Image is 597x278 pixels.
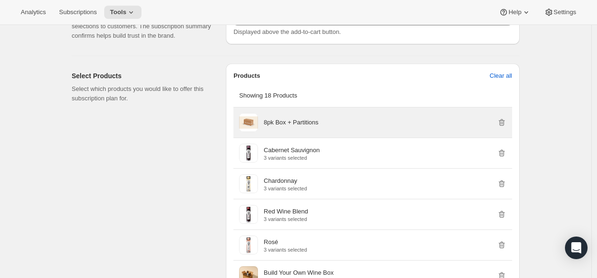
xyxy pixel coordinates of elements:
[493,6,536,19] button: Help
[15,6,51,19] button: Analytics
[239,236,258,254] img: Rosé
[264,155,320,161] p: 3 variants selected
[104,6,141,19] button: Tools
[264,118,318,127] p: 8pk Box + Partitions
[508,8,521,16] span: Help
[72,12,211,41] p: Display important subscription terms and selections to customers. The subscription summary confir...
[233,28,341,35] span: Displayed above the add-to-cart button.
[264,207,308,216] p: Red Wine Blend
[239,92,297,99] span: Showing 18 Products
[110,8,126,16] span: Tools
[239,144,258,163] img: Cabernet Sauvignon
[264,268,333,278] p: Build Your Own Wine Box
[59,8,97,16] span: Subscriptions
[53,6,102,19] button: Subscriptions
[21,8,46,16] span: Analytics
[264,247,307,253] p: 3 variants selected
[554,8,576,16] span: Settings
[72,84,211,103] p: Select which products you would like to offer this subscription plan for.
[239,205,258,224] img: Red Wine Blend
[484,68,518,83] button: Clear all
[264,186,307,191] p: 3 variants selected
[264,216,308,222] p: 3 variants selected
[489,71,512,81] span: Clear all
[539,6,582,19] button: Settings
[264,237,278,247] p: Rosé
[565,237,588,259] div: Open Intercom Messenger
[72,71,211,81] h2: Select Products
[264,146,320,155] p: Cabernet Sauvignon
[264,176,297,186] p: Chardonnay
[239,174,258,193] img: Chardonnay
[233,71,260,81] p: Products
